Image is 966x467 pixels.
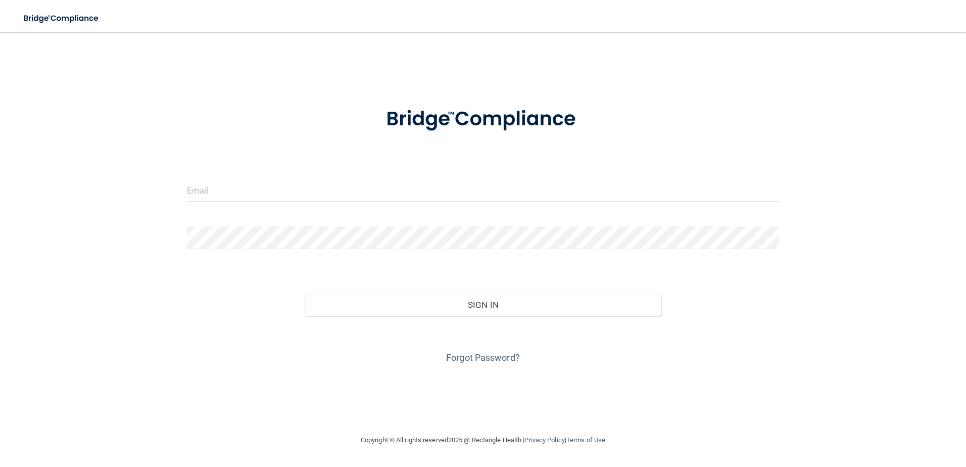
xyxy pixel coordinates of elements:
[365,93,601,146] img: bridge_compliance_login_screen.278c3ca4.svg
[305,294,661,316] button: Sign In
[566,436,605,444] a: Terms of Use
[187,179,780,202] input: Email
[524,436,564,444] a: Privacy Policy
[15,8,108,29] img: bridge_compliance_login_screen.278c3ca4.svg
[446,352,520,363] a: Forgot Password?
[299,424,667,456] div: Copyright © All rights reserved 2025 @ Rectangle Health | |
